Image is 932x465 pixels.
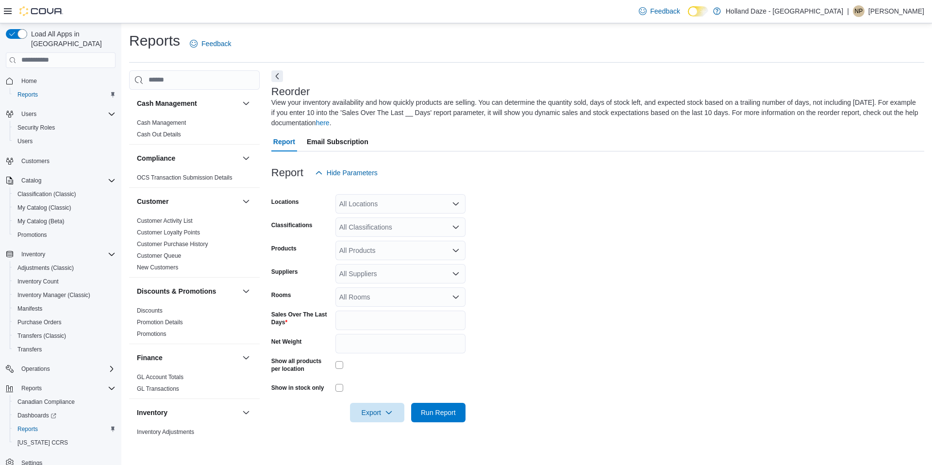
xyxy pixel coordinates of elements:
span: Classification (Classic) [17,190,76,198]
button: Inventory [137,408,238,417]
h3: Discounts & Promotions [137,286,216,296]
a: Inventory Manager (Classic) [14,289,94,301]
span: Dashboards [14,410,116,421]
a: Feedback [635,1,684,21]
div: Cash Management [129,117,260,144]
span: Users [21,110,36,118]
span: Transfers (Classic) [17,332,66,340]
span: Purchase Orders [14,316,116,328]
a: Promotions [137,331,166,337]
button: Manifests [10,302,119,316]
span: Customers [17,155,116,167]
h3: Customer [137,197,168,206]
span: Feedback [201,39,231,49]
button: Users [10,134,119,148]
span: Inventory [17,249,116,260]
span: Cash Management [137,119,186,127]
a: Customer Queue [137,252,181,259]
span: Washington CCRS [14,437,116,448]
button: Customer [137,197,238,206]
a: Customer Purchase History [137,241,208,248]
label: Rooms [271,291,291,299]
button: Reports [2,382,119,395]
span: [US_STATE] CCRS [17,439,68,447]
button: Adjustments (Classic) [10,261,119,275]
button: Export [350,403,404,422]
span: Load All Apps in [GEOGRAPHIC_DATA] [27,29,116,49]
a: Customer Activity List [137,217,193,224]
button: Open list of options [452,293,460,301]
button: Inventory [240,407,252,418]
button: Compliance [240,152,252,164]
button: Reports [10,422,119,436]
div: Discounts & Promotions [129,305,260,344]
button: Finance [240,352,252,364]
h3: Reorder [271,86,310,98]
div: Customer [129,215,260,277]
label: Sales Over The Last Days [271,311,332,326]
span: Reports [21,384,42,392]
span: GL Account Totals [137,373,183,381]
label: Show in stock only [271,384,324,392]
span: Operations [21,365,50,373]
button: Canadian Compliance [10,395,119,409]
label: Classifications [271,221,313,229]
span: Inventory Manager (Classic) [17,291,90,299]
span: OCS Transaction Submission Details [137,174,233,182]
span: Discounts [137,307,163,315]
span: Users [17,137,33,145]
span: My Catalog (Beta) [17,217,65,225]
a: Customer Loyalty Points [137,229,200,236]
a: Feedback [186,34,235,53]
a: My Catalog (Classic) [14,202,75,214]
span: Feedback [650,6,680,16]
span: Customer Queue [137,252,181,260]
button: Catalog [2,174,119,187]
button: Operations [2,362,119,376]
span: Inventory [21,250,45,258]
button: Customer [240,196,252,207]
a: OCS Transaction Submission Details [137,174,233,181]
span: Inventory Manager (Classic) [14,289,116,301]
span: Adjustments (Classic) [17,264,74,272]
button: Inventory Manager (Classic) [10,288,119,302]
h1: Reports [129,31,180,50]
span: Cash Out Details [137,131,181,138]
button: Open list of options [452,270,460,278]
a: Cash Management [137,119,186,126]
span: Reports [14,89,116,100]
a: Classification (Classic) [14,188,80,200]
div: Niko p [853,5,865,17]
span: Security Roles [17,124,55,132]
span: Promotions [137,330,166,338]
button: Compliance [137,153,238,163]
span: Classification (Classic) [14,188,116,200]
a: here [316,119,330,127]
a: Promotions [14,229,51,241]
span: Home [21,77,37,85]
div: Compliance [129,172,260,187]
button: Classification (Classic) [10,187,119,201]
p: [PERSON_NAME] [868,5,924,17]
label: Show all products per location [271,357,332,373]
a: Customers [17,155,53,167]
h3: Finance [137,353,163,363]
a: Canadian Compliance [14,396,79,408]
button: Home [2,74,119,88]
button: Run Report [411,403,466,422]
button: Cash Management [240,98,252,109]
a: Dashboards [10,409,119,422]
label: Products [271,245,297,252]
span: Customer Purchase History [137,240,208,248]
span: Dashboards [17,412,56,419]
button: Cash Management [137,99,238,108]
a: Manifests [14,303,46,315]
span: Report [273,132,295,151]
button: [US_STATE] CCRS [10,436,119,449]
span: Transfers [17,346,42,353]
span: My Catalog (Beta) [14,216,116,227]
button: Catalog [17,175,45,186]
span: Purchase Orders [17,318,62,326]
